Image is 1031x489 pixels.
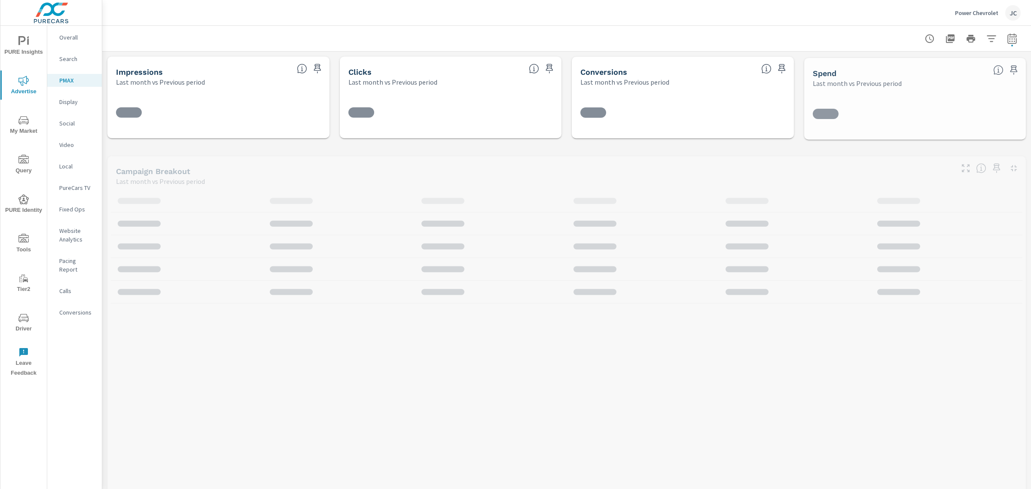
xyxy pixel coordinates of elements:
[3,234,44,255] span: Tools
[990,161,1004,175] span: Save this to your personalized report
[3,76,44,97] span: Advertise
[59,98,95,106] p: Display
[543,62,556,76] span: Save this to your personalized report
[116,176,205,186] p: Last month vs Previous period
[959,161,973,175] button: Make Fullscreen
[3,313,44,334] span: Driver
[47,52,102,65] div: Search
[47,203,102,216] div: Fixed Ops
[3,194,44,215] span: PURE Identity
[47,224,102,246] div: Website Analytics
[775,62,789,76] span: Save this to your personalized report
[1007,161,1021,175] button: Minimize Widget
[116,67,163,76] h5: Impressions
[942,30,959,47] button: "Export Report to PDF"
[976,163,986,173] span: This is a summary of PMAX performance results by campaign. Each column can be sorted.
[3,155,44,176] span: Query
[47,306,102,319] div: Conversions
[47,138,102,151] div: Video
[0,26,47,382] div: nav menu
[983,30,1000,47] button: Apply Filters
[993,65,1004,75] span: The amount of money spent on advertising during the period.
[59,308,95,317] p: Conversions
[47,31,102,44] div: Overall
[47,117,102,130] div: Social
[813,78,902,89] p: Last month vs Previous period
[1004,30,1021,47] button: Select Date Range
[962,30,979,47] button: Print Report
[47,160,102,173] div: Local
[348,77,437,87] p: Last month vs Previous period
[59,55,95,63] p: Search
[59,205,95,214] p: Fixed Ops
[3,347,44,378] span: Leave Feedback
[348,67,372,76] h5: Clicks
[47,95,102,108] div: Display
[580,77,669,87] p: Last month vs Previous period
[59,162,95,171] p: Local
[59,33,95,42] p: Overall
[3,115,44,136] span: My Market
[59,183,95,192] p: PureCars TV
[59,226,95,244] p: Website Analytics
[59,257,95,274] p: Pacing Report
[47,254,102,276] div: Pacing Report
[47,181,102,194] div: PureCars TV
[47,284,102,297] div: Calls
[116,167,190,176] h5: Campaign Breakout
[761,64,772,74] span: Total Conversions include Actions, Leads and Unmapped.
[59,287,95,295] p: Calls
[59,76,95,85] p: PMAX
[3,273,44,294] span: Tier2
[813,69,836,78] h5: Spend
[1005,5,1021,21] div: JC
[955,9,998,17] p: Power Chevrolet
[59,119,95,128] p: Social
[297,64,307,74] span: The number of times an ad was shown on your behalf.
[1007,63,1021,77] span: Save this to your personalized report
[311,62,324,76] span: Save this to your personalized report
[580,67,627,76] h5: Conversions
[59,141,95,149] p: Video
[116,77,205,87] p: Last month vs Previous period
[529,64,539,74] span: The number of times an ad was clicked by a consumer.
[47,74,102,87] div: PMAX
[3,36,44,57] span: PURE Insights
